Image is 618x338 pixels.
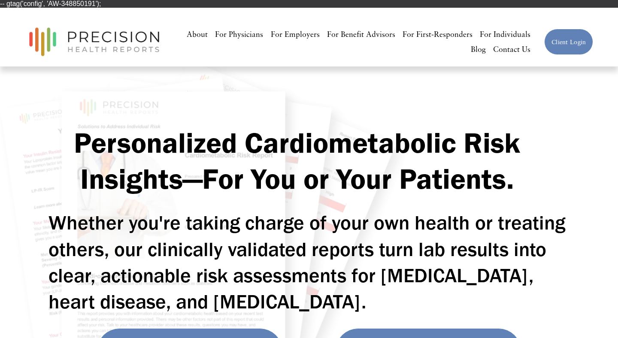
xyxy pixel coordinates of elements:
strong: Personalized Cardiometabolic Risk Insights—For You or Your Patients. [74,125,527,196]
a: For Employers [271,27,320,42]
a: Blog [471,42,486,57]
a: For Benefit Advisors [327,27,395,42]
img: Precision Health Reports [25,24,164,60]
h2: Whether you're taking charge of your own health or treating others, our clinically validated repo... [48,209,570,314]
a: About [187,27,208,42]
a: For Physicians [215,27,263,42]
a: For Individuals [480,27,530,42]
a: Contact Us [493,42,530,57]
a: Client Login [544,29,593,55]
a: For First-Responders [403,27,473,42]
